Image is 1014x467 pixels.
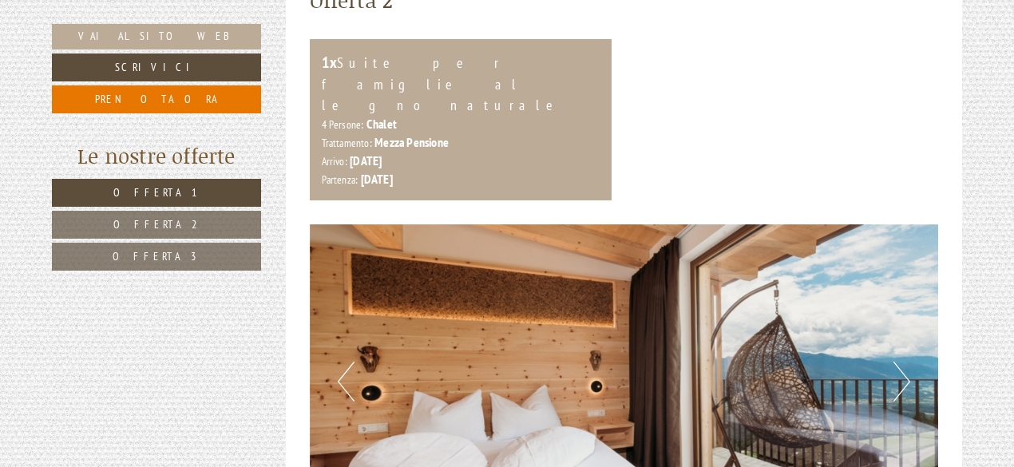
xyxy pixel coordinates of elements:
[322,172,358,187] small: Partenza:
[893,362,910,402] button: Next
[113,185,200,200] span: Offerta 1
[338,362,355,402] button: Previous
[322,136,372,150] small: Trattamento:
[322,51,600,115] div: Suite per famiglie al legno naturale
[52,24,261,49] a: Vai al sito web
[113,249,201,263] span: Offerta 3
[52,53,261,81] a: Scrivici
[322,154,347,168] small: Arrivo:
[52,85,261,113] a: Prenota ora
[350,152,382,168] b: [DATE]
[366,116,397,132] b: Chalet
[361,171,393,187] b: [DATE]
[52,141,261,171] div: Le nostre offerte
[322,52,337,73] b: 1x
[322,117,364,132] small: 4 Persone:
[113,217,200,232] span: Offerta 2
[374,134,449,150] b: Mezza Pensione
